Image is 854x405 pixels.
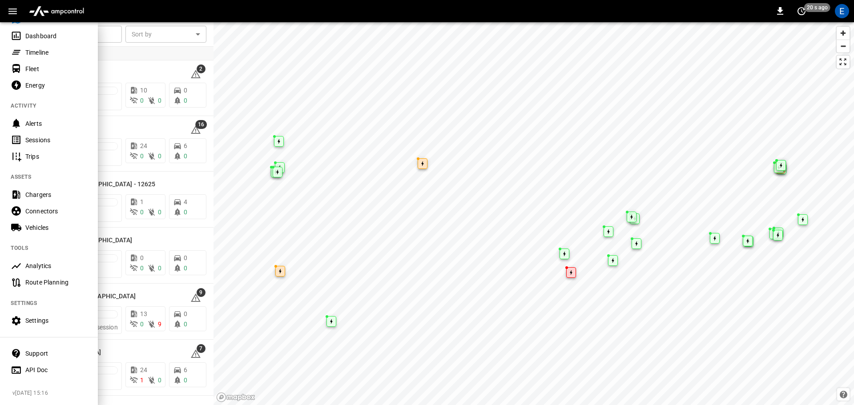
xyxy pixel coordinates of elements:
div: Support [25,349,87,358]
div: Analytics [25,261,87,270]
div: Chargers [25,190,87,199]
div: Sessions [25,136,87,144]
div: Connectors [25,207,87,216]
div: Settings [25,316,87,325]
span: 20 s ago [804,3,830,12]
div: Route Planning [25,278,87,287]
div: profile-icon [835,4,849,18]
div: Timeline [25,48,87,57]
img: ampcontrol.io logo [25,3,88,20]
div: Dashboard [25,32,87,40]
div: Trips [25,152,87,161]
div: Fleet [25,64,87,73]
div: API Doc [25,365,87,374]
div: Energy [25,81,87,90]
span: v [DATE] 15:16 [12,389,91,398]
div: Alerts [25,119,87,128]
button: set refresh interval [794,4,809,18]
div: Vehicles [25,223,87,232]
